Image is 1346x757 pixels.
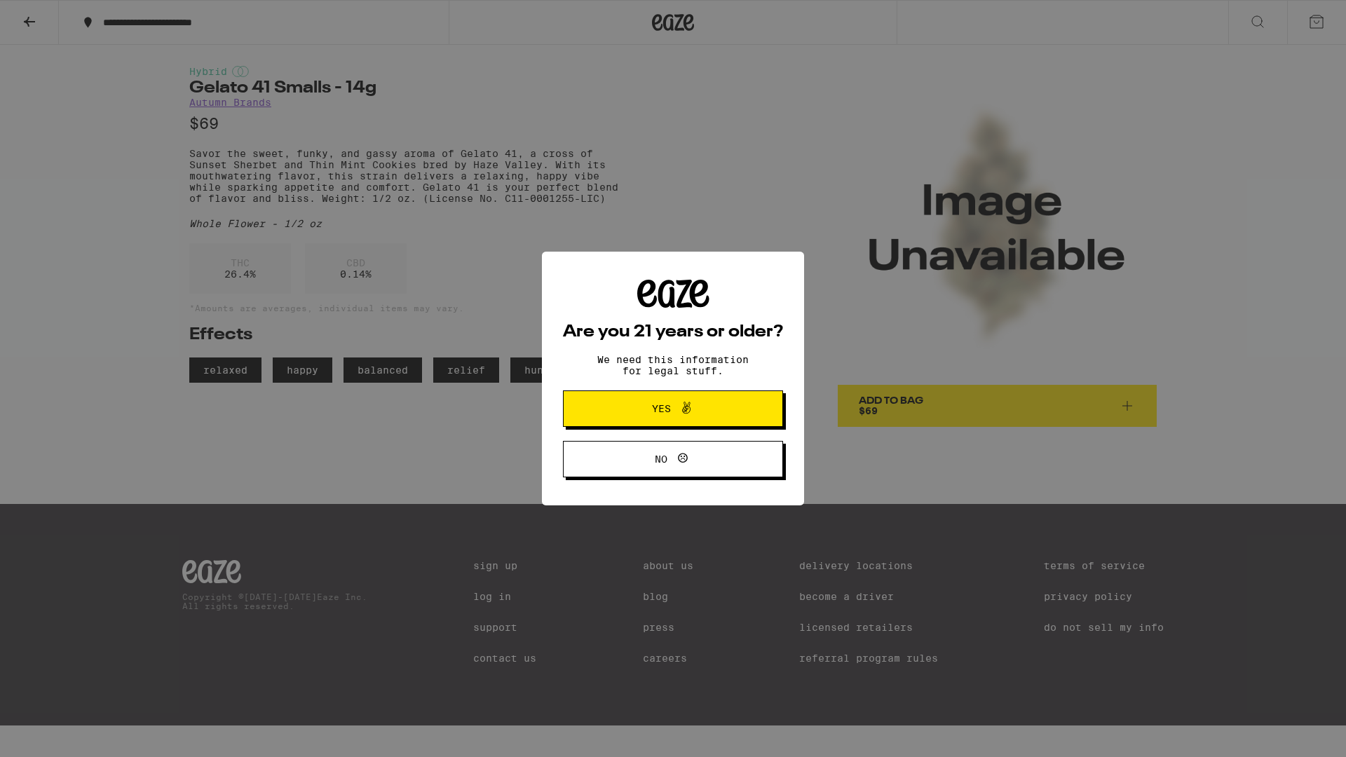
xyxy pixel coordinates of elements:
p: We need this information for legal stuff. [585,354,761,376]
span: No [655,454,667,464]
button: Yes [563,390,783,427]
span: Yes [652,404,671,414]
h2: Are you 21 years or older? [563,324,783,341]
button: No [563,441,783,477]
